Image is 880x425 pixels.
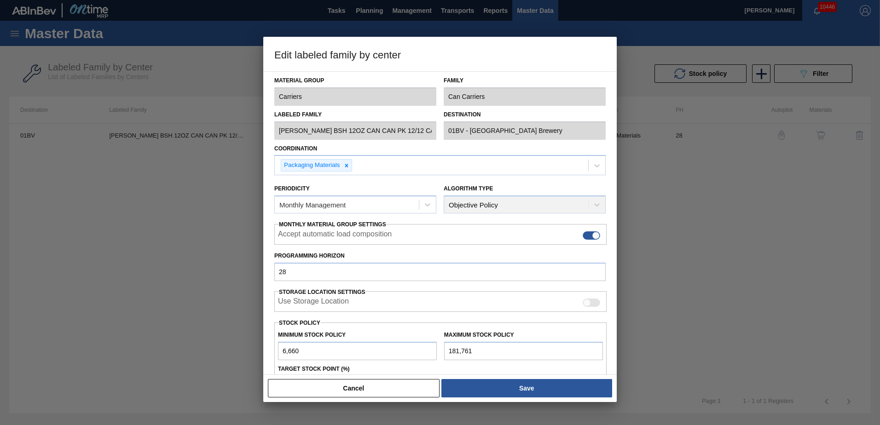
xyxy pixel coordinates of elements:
label: Target Stock Point (%) [278,366,350,372]
button: Cancel [268,379,440,397]
div: Packaging Materials [281,160,342,171]
label: When enabled, the system will display stocks from different storage locations. [278,297,349,308]
label: Labeled Family [274,108,436,121]
label: Stock Policy [279,320,320,326]
h3: Edit labeled family by center [263,37,617,72]
span: Storage Location Settings [279,289,365,295]
label: Programming Horizon [274,249,606,263]
label: Coordination [274,145,317,152]
button: Save [441,379,612,397]
span: Monthly Material Group Settings [279,221,386,228]
label: Family [444,74,606,87]
label: Material Group [274,74,436,87]
label: Periodicity [274,185,310,192]
label: Maximum Stock Policy [444,332,514,338]
label: Algorithm Type [444,185,493,192]
div: Monthly Management [279,201,346,209]
label: Destination [444,108,606,121]
label: Minimum Stock Policy [278,332,346,338]
label: Accept automatic load composition [278,230,392,241]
